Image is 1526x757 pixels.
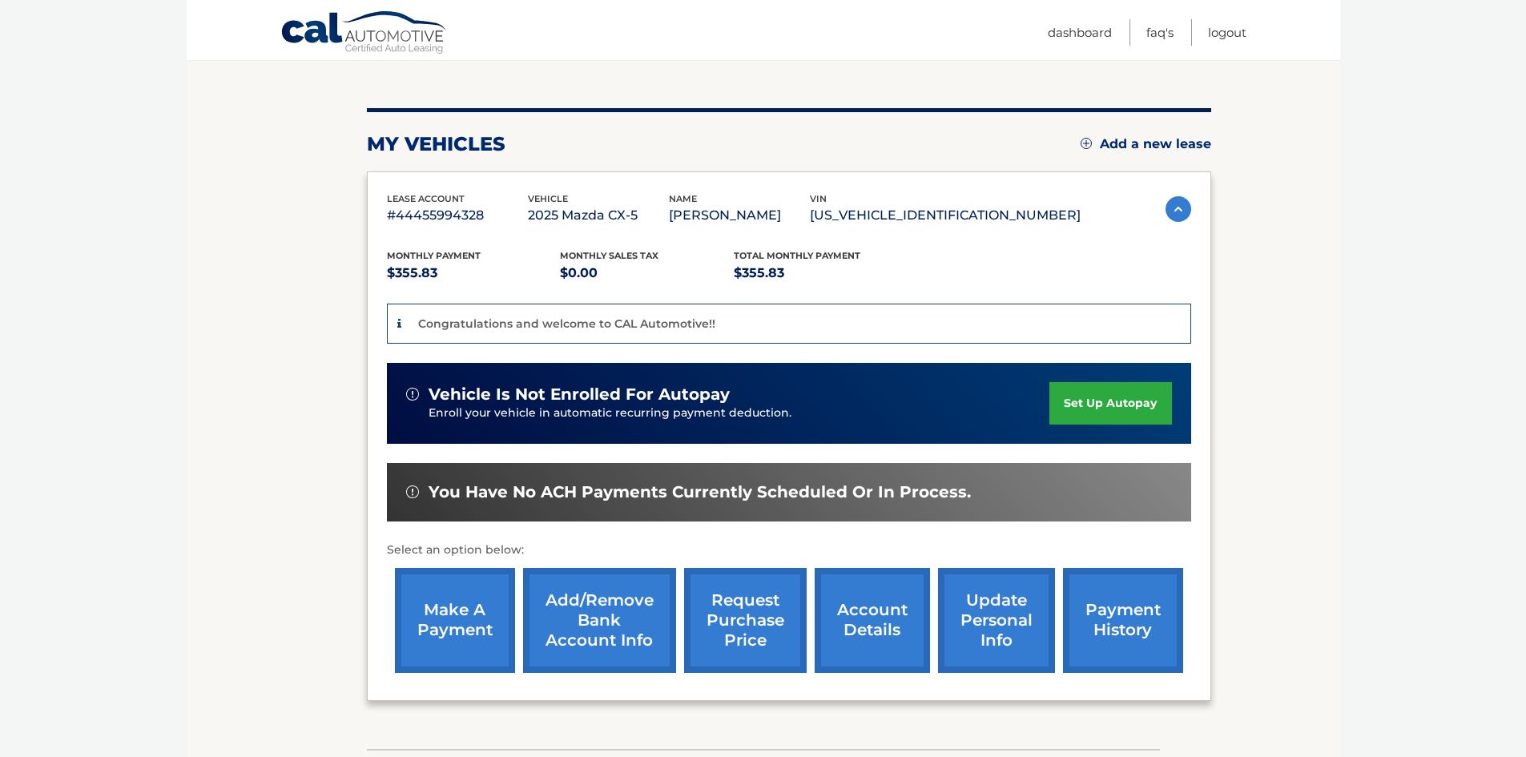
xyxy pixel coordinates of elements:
[1146,19,1174,46] a: FAQ's
[815,568,930,673] a: account details
[669,193,697,204] span: name
[280,10,449,57] a: Cal Automotive
[684,568,807,673] a: request purchase price
[1049,382,1171,425] a: set up autopay
[734,262,908,284] p: $355.83
[1063,568,1183,673] a: payment history
[560,250,658,261] span: Monthly sales Tax
[1081,136,1211,152] a: Add a new lease
[367,132,505,156] h2: my vehicles
[429,405,1050,422] p: Enroll your vehicle in automatic recurring payment deduction.
[523,568,676,673] a: Add/Remove bank account info
[429,482,971,502] span: You have no ACH payments currently scheduled or in process.
[810,193,827,204] span: vin
[528,193,568,204] span: vehicle
[387,204,528,227] p: #44455994328
[406,388,419,401] img: alert-white.svg
[734,250,860,261] span: Total Monthly Payment
[1081,138,1092,149] img: add.svg
[669,204,810,227] p: [PERSON_NAME]
[429,385,730,405] span: vehicle is not enrolled for autopay
[387,250,481,261] span: Monthly Payment
[395,568,515,673] a: make a payment
[387,262,561,284] p: $355.83
[1166,196,1191,222] img: accordion-active.svg
[528,204,669,227] p: 2025 Mazda CX-5
[1208,19,1246,46] a: Logout
[418,316,715,331] p: Congratulations and welcome to CAL Automotive!!
[387,541,1191,560] p: Select an option below:
[387,193,465,204] span: lease account
[938,568,1055,673] a: update personal info
[810,204,1081,227] p: [US_VEHICLE_IDENTIFICATION_NUMBER]
[406,485,419,498] img: alert-white.svg
[1048,19,1112,46] a: Dashboard
[560,262,734,284] p: $0.00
